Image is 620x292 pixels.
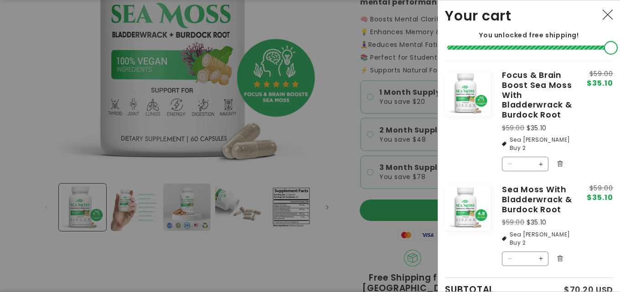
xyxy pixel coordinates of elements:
[527,218,547,227] strong: $35.10
[445,31,613,39] p: You unlocked free shipping!
[527,123,547,133] strong: $35.10
[502,136,572,152] li: Sea [PERSON_NAME] Buy 2
[587,185,613,191] s: $59.00
[517,157,533,171] input: Quantity for Focus &amp; Brain Boost Sea Moss With Bladderwrack &amp; Burdock Root
[553,251,567,265] button: Remove Sea Moss With Bladderwrack & Burdock Root
[502,231,572,247] ul: Discount
[502,231,572,247] li: Sea [PERSON_NAME] Buy 2
[553,157,567,171] button: Remove Focus & Brain Boost Sea Moss With Bladderwrack & Burdock Root
[502,71,572,120] a: Focus & Brain Boost Sea Moss With Bladderwrack & Burdock Root
[502,218,525,227] s: $59.00
[445,7,511,24] h2: Your cart
[502,185,572,215] a: Sea Moss With Bladderwrack & Burdock Root
[587,71,613,77] s: $59.00
[502,136,572,152] ul: Discount
[587,194,613,201] span: $35.10
[598,5,618,25] button: Close
[587,80,613,87] span: $35.10
[502,123,525,133] s: $59.00
[517,251,533,266] input: Quantity for Sea Moss With Bladderwrack &amp; Burdock Root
